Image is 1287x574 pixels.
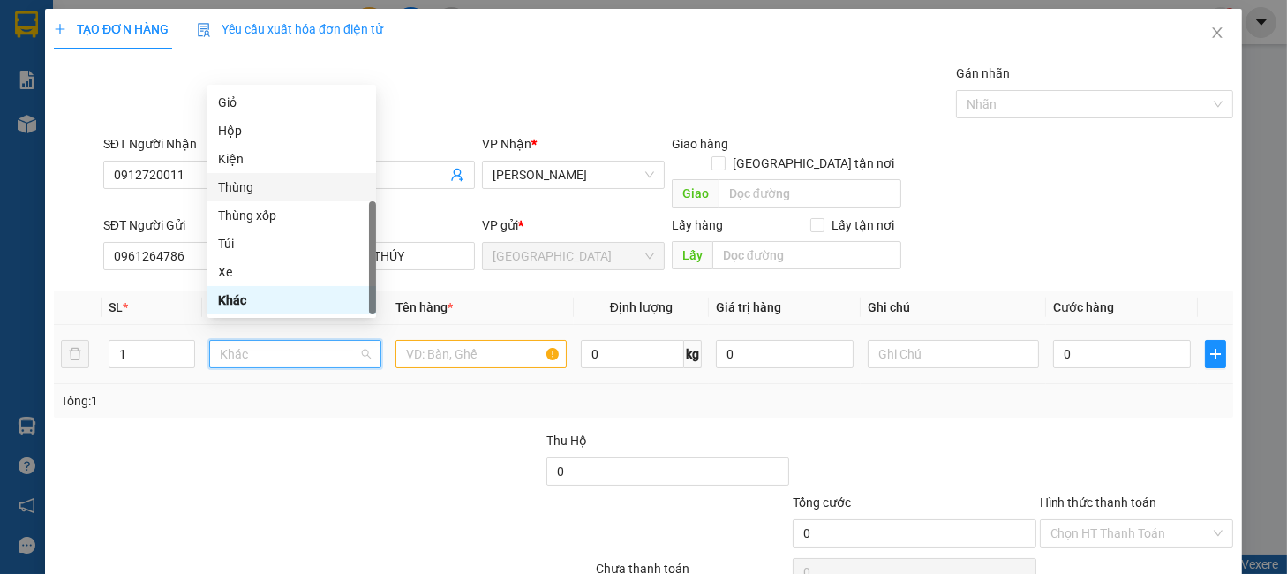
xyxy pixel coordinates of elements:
[61,391,498,411] div: Tổng: 1
[207,88,376,117] div: Giỏ
[207,286,376,314] div: Khác
[207,145,376,173] div: Kiện
[218,177,365,197] div: Thùng
[716,300,781,314] span: Giá trị hàng
[1206,347,1225,361] span: plus
[672,241,712,269] span: Lấy
[197,22,383,36] span: Yêu cầu xuất hóa đơn điện tử
[218,121,365,140] div: Hộp
[218,206,365,225] div: Thùng xốp
[54,22,169,36] span: TẠO ĐƠN HÀNG
[824,215,901,235] span: Lấy tận nơi
[9,75,122,133] li: VP [GEOGRAPHIC_DATA]
[103,215,286,235] div: SĐT Người Gửi
[207,258,376,286] div: Xe
[61,340,89,368] button: delete
[293,215,476,235] div: Người gửi
[450,168,464,182] span: user-add
[395,300,453,314] span: Tên hàng
[482,215,665,235] div: VP gửi
[956,66,1010,80] label: Gán nhãn
[1193,9,1242,58] button: Close
[54,23,66,35] span: plus
[9,9,256,42] li: Thanh Thuỷ
[395,340,567,368] input: VD: Bàn, Ghế
[716,340,854,368] input: 0
[207,201,376,230] div: Thùng xốp
[103,134,286,154] div: SĐT Người Nhận
[861,291,1046,325] th: Ghi chú
[672,137,728,151] span: Giao hàng
[1205,340,1226,368] button: plus
[218,93,365,112] div: Giỏ
[1040,495,1157,510] label: Hình thức thanh toán
[719,179,901,208] input: Dọc đường
[868,340,1039,368] input: Ghi Chú
[218,291,365,310] div: Khác
[610,300,673,314] span: Định lượng
[672,179,719,208] span: Giao
[493,243,654,269] span: Đà Lạt
[672,218,723,232] span: Lấy hàng
[218,262,365,282] div: Xe
[197,23,211,37] img: icon
[207,230,376,258] div: Túi
[293,134,476,154] div: Người nhận
[109,300,123,314] span: SL
[207,173,376,201] div: Thùng
[793,495,851,510] span: Tổng cước
[218,149,365,169] div: Kiện
[684,340,702,368] span: kg
[1053,300,1114,314] span: Cước hàng
[482,137,531,151] span: VP Nhận
[1210,26,1224,40] span: close
[546,434,587,448] span: Thu Hộ
[207,117,376,145] div: Hộp
[493,162,654,188] span: Tam Kỳ
[122,75,235,133] li: VP [GEOGRAPHIC_DATA]
[726,154,901,173] span: [GEOGRAPHIC_DATA] tận nơi
[712,241,901,269] input: Dọc đường
[218,234,365,253] div: Túi
[220,341,370,367] span: Khác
